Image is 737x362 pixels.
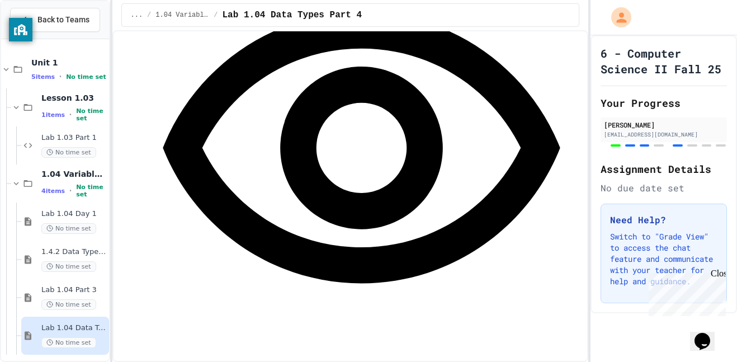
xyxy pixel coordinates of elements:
span: / [147,11,151,20]
h2: Assignment Details [601,161,727,177]
span: No time set [66,73,106,81]
span: No time set [41,299,96,310]
span: 1 items [41,111,65,119]
span: No time set [76,107,106,122]
span: No time set [76,184,106,198]
span: Lab 1.04 Data Types Part 4 [41,323,107,333]
span: • [69,186,72,195]
span: ... [131,11,143,20]
span: Lab 1.04 Data Types Part 4 [223,8,362,22]
span: 1.04 Variables and User Input [155,11,209,20]
span: Lab 1.04 Part 3 [41,285,107,295]
p: Switch to "Grade View" to access the chat feature and communicate with your teacher for help and ... [610,231,717,287]
span: No time set [41,337,96,348]
span: No time set [41,261,96,272]
span: 4 items [41,187,65,195]
div: My Account [599,4,634,30]
h1: 6 - Computer Science II Fall 25 [601,45,727,77]
span: 1.4.2 Data Types 2 [41,247,107,257]
span: Lab 1.03 Part 1 [41,133,107,143]
h2: Your Progress [601,95,727,111]
span: 5 items [31,73,55,81]
span: Lab 1.04 Day 1 [41,209,107,219]
iframe: chat widget [644,269,726,316]
h3: Need Help? [610,213,717,227]
button: privacy banner [9,18,32,41]
div: No due date set [601,181,727,195]
span: Lesson 1.03 [41,93,107,103]
iframe: chat widget [690,317,726,351]
span: / [214,11,218,20]
div: [EMAIL_ADDRESS][DOMAIN_NAME] [604,130,724,139]
span: 1.04 Variables and User Input [41,169,107,179]
span: No time set [41,223,96,234]
span: • [59,72,62,81]
span: Unit 1 [31,58,107,68]
span: No time set [41,147,96,158]
span: • [69,110,72,119]
span: Back to Teams [37,14,89,26]
div: Chat with us now!Close [4,4,77,71]
button: Back to Teams [10,8,100,32]
div: [PERSON_NAME] [604,120,724,130]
